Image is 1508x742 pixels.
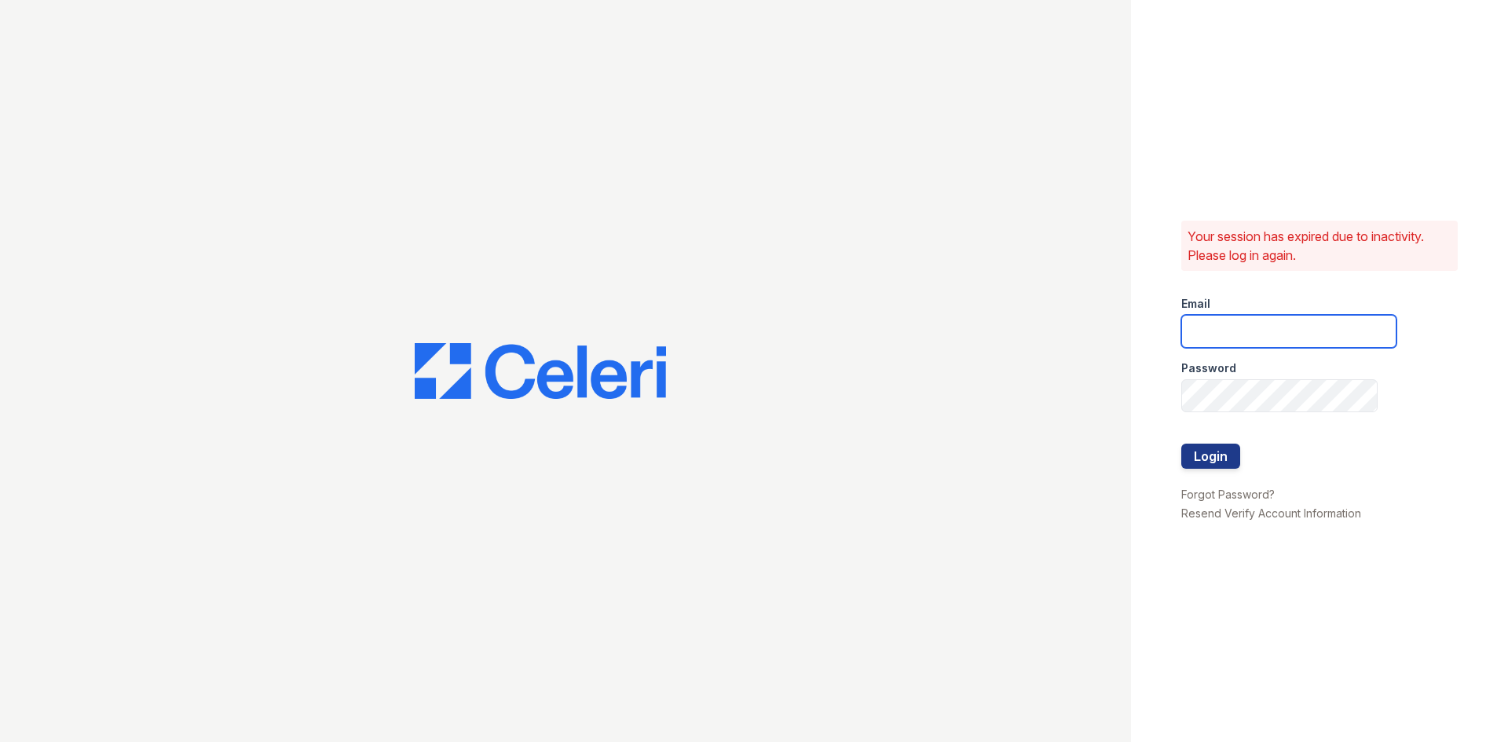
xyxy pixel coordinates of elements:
[1181,296,1210,312] label: Email
[1181,506,1361,520] a: Resend Verify Account Information
[1181,488,1275,501] a: Forgot Password?
[1188,227,1451,265] p: Your session has expired due to inactivity. Please log in again.
[415,343,666,400] img: CE_Logo_Blue-a8612792a0a2168367f1c8372b55b34899dd931a85d93a1a3d3e32e68fde9ad4.png
[1181,360,1236,376] label: Password
[1181,444,1240,469] button: Login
